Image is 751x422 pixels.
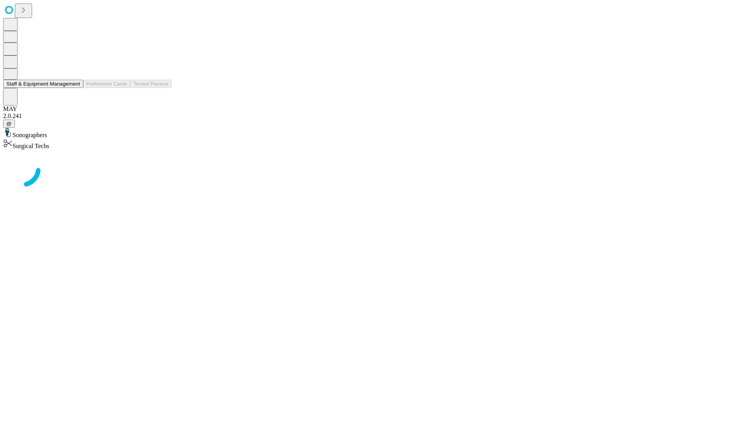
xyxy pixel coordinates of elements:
[3,128,748,139] div: Sonographers
[3,80,83,88] button: Staff & Equipment Management
[3,139,748,150] div: Surgical Techs
[83,80,130,88] button: Preference Cards
[6,121,12,127] span: @
[3,105,748,113] div: MAY
[3,113,748,120] div: 2.0.241
[130,80,172,88] button: Tenant Params
[3,120,15,128] button: @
